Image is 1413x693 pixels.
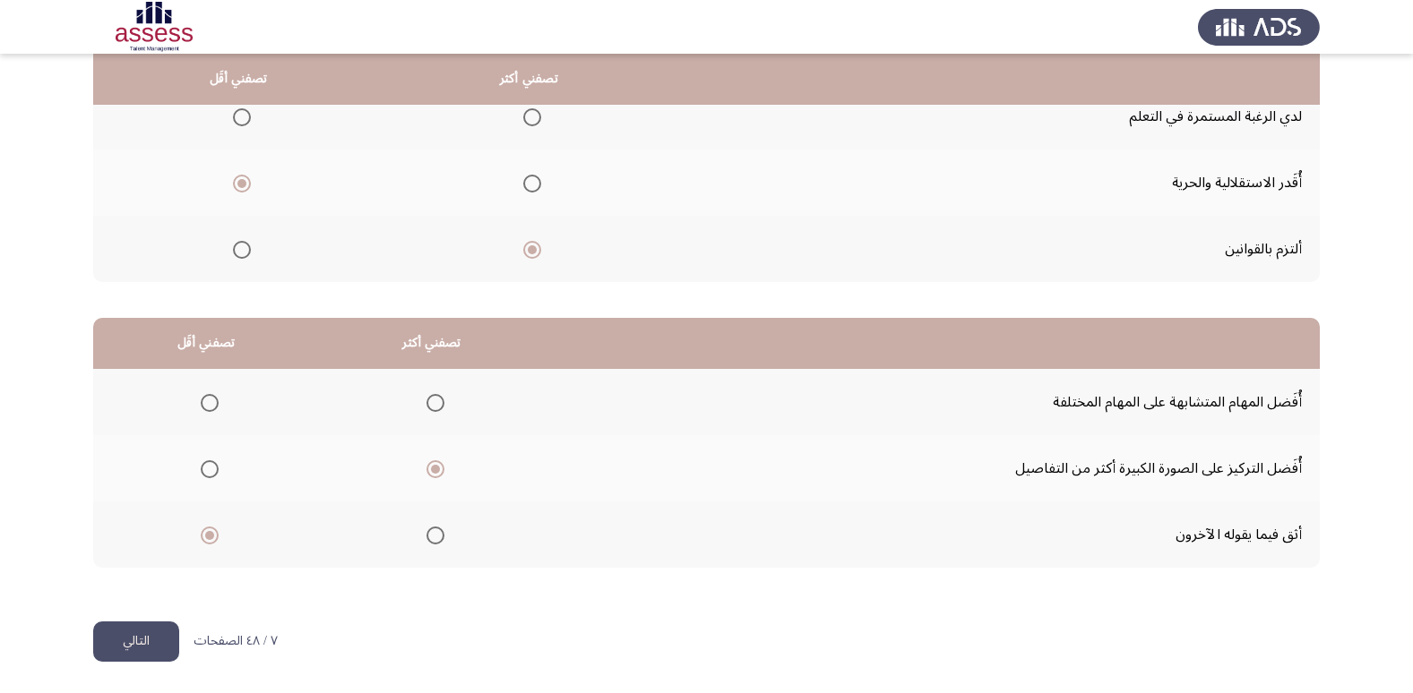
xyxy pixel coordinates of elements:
[194,453,219,483] mat-radio-group: Select an option
[516,234,541,264] mat-radio-group: Select an option
[1198,2,1320,52] img: Assess Talent Management logo
[516,101,541,132] mat-radio-group: Select an option
[226,234,251,264] mat-radio-group: Select an option
[545,435,1320,501] td: أُفَضل التركيز على الصورة الكبيرة أكثر من التفاصيل
[419,519,444,550] mat-radio-group: Select an option
[419,387,444,417] mat-radio-group: Select an option
[675,150,1320,216] td: أُقَدر الاستقلالية والحرية
[545,369,1320,435] td: أُفَضل المهام المتشابهة على المهام المختلفة
[93,621,179,662] button: load next page
[93,2,215,52] img: Assessment logo of OCM R1 ASSESS
[675,83,1320,150] td: لدي الرغبة المستمرة في التعلم
[93,54,383,105] th: تصفني أقَل
[675,216,1320,282] td: ألتزم بالقوانين
[383,54,675,105] th: تصفني أكثر
[194,387,219,417] mat-radio-group: Select an option
[93,318,319,369] th: تصفني أقَل
[194,519,219,550] mat-radio-group: Select an option
[194,634,278,649] p: ٧ / ٤٨ الصفحات
[545,501,1320,568] td: أثق فيما يقوله الآخرون
[226,101,251,132] mat-radio-group: Select an option
[319,318,545,369] th: تصفني أكثر
[516,167,541,198] mat-radio-group: Select an option
[419,453,444,483] mat-radio-group: Select an option
[226,167,251,198] mat-radio-group: Select an option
